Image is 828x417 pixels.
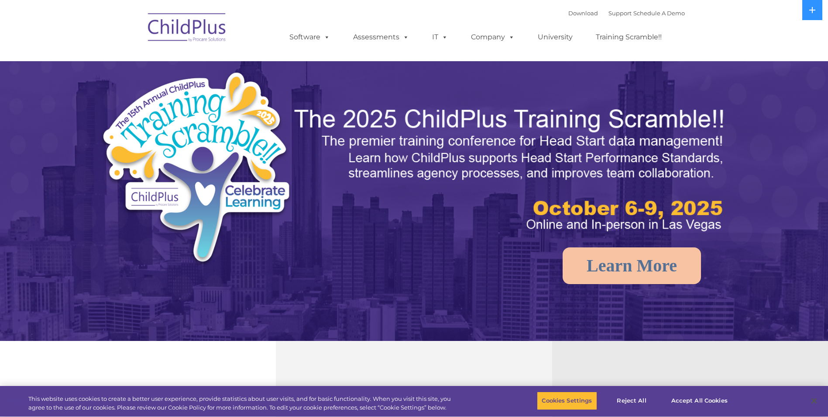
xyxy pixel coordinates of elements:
a: Learn More [563,247,701,284]
a: Software [281,28,339,46]
a: University [529,28,581,46]
div: This website uses cookies to create a better user experience, provide statistics about user visit... [28,395,455,412]
a: Company [462,28,523,46]
a: Download [568,10,598,17]
span: Phone number [121,94,158,100]
a: Schedule A Demo [633,10,685,17]
a: IT [423,28,457,46]
a: Support [608,10,632,17]
img: ChildPlus by Procare Solutions [144,7,231,51]
font: | [568,10,685,17]
button: Cookies Settings [537,392,597,410]
button: Accept All Cookies [667,392,732,410]
button: Reject All [605,392,659,410]
button: Close [804,391,824,410]
a: Training Scramble!! [587,28,670,46]
span: Last name [121,58,148,64]
a: Assessments [344,28,418,46]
